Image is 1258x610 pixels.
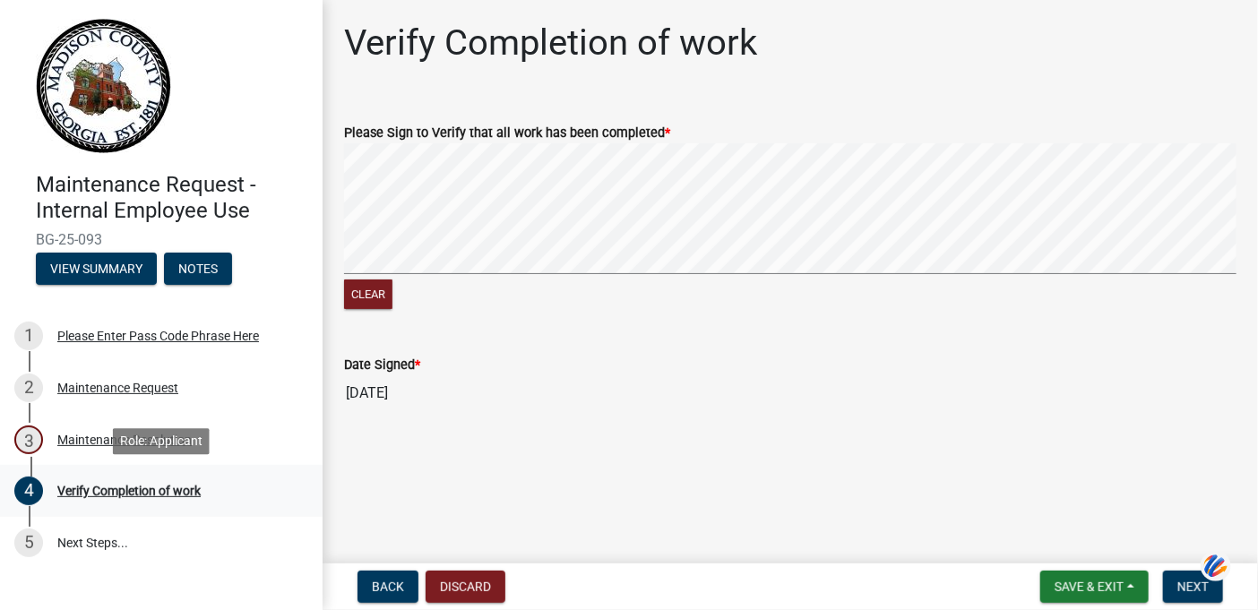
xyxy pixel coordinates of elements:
[36,262,157,277] wm-modal-confirm: Summary
[164,262,232,277] wm-modal-confirm: Notes
[1040,571,1149,603] button: Save & Exit
[358,571,418,603] button: Back
[372,580,404,594] span: Back
[14,374,43,402] div: 2
[57,382,178,394] div: Maintenance Request
[14,528,43,557] div: 5
[1055,580,1124,594] span: Save & Exit
[14,322,43,350] div: 1
[1163,571,1223,603] button: Next
[14,477,43,505] div: 4
[344,21,757,64] h1: Verify Completion of work
[344,127,670,140] label: Please Sign to Verify that all work has been completed
[1201,550,1231,583] img: svg+xml;base64,PHN2ZyB3aWR0aD0iNDQiIGhlaWdodD0iNDQiIHZpZXdCb3g9IjAgMCA0NCA0NCIgZmlsbD0ibm9uZSIgeG...
[426,571,505,603] button: Discard
[164,253,232,285] button: Notes
[113,428,210,454] div: Role: Applicant
[14,425,43,454] div: 3
[36,253,157,285] button: View Summary
[36,231,287,248] span: BG-25-093
[57,434,192,446] div: Maintenance Resolution
[57,330,259,342] div: Please Enter Pass Code Phrase Here
[36,172,308,224] h4: Maintenance Request - Internal Employee Use
[1177,580,1209,594] span: Next
[57,485,201,497] div: Verify Completion of work
[36,19,171,153] img: Madison County, Georgia
[344,279,392,309] button: Clear
[344,359,420,372] label: Date Signed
